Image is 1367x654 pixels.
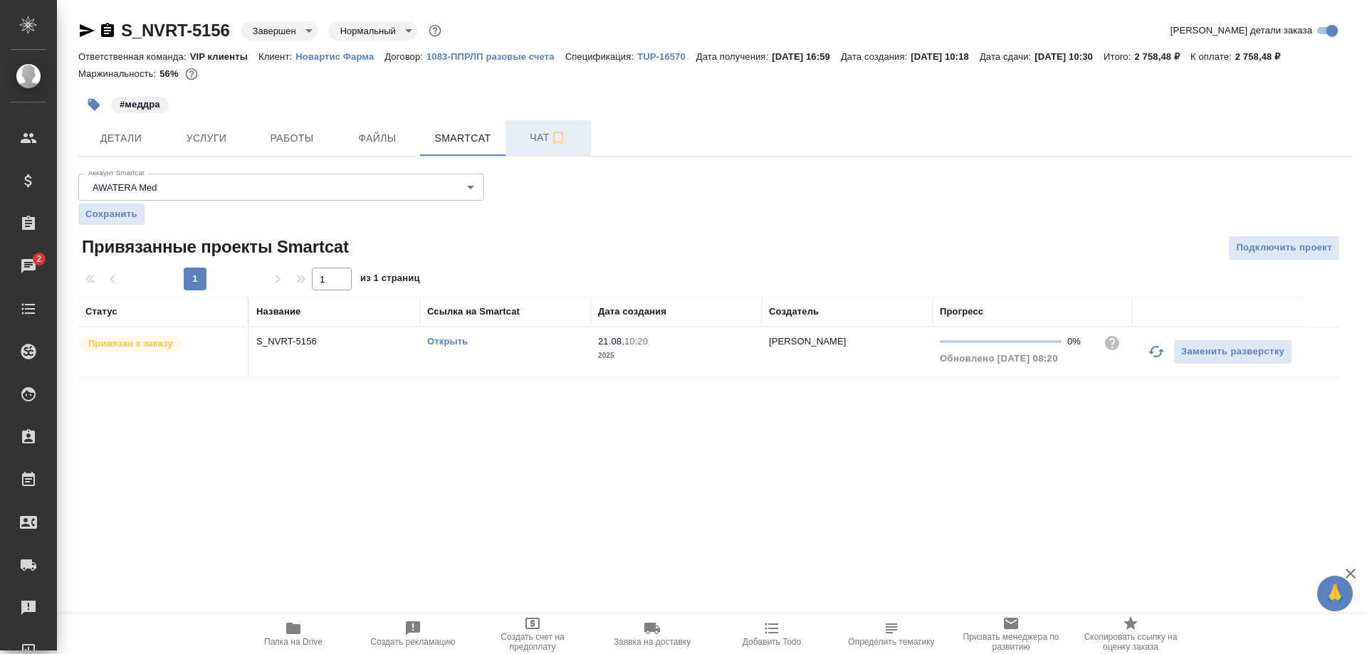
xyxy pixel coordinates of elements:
[426,21,444,40] button: Доп статусы указывают на важность/срочность заказа
[78,51,190,62] p: Ответственная команда:
[4,248,53,284] a: 2
[1104,51,1134,62] p: Итого:
[1067,334,1092,349] div: 0%
[241,21,318,41] div: Завершен
[258,51,295,62] p: Клиент:
[940,353,1058,364] span: Обновлено [DATE] 08:20
[28,252,50,266] span: 2
[360,270,420,290] span: из 1 страниц
[598,305,666,319] div: Дата создания
[78,68,159,79] p: Маржинальность:
[172,130,241,147] span: Услуги
[1139,334,1173,369] button: Обновить прогресс
[769,336,847,347] p: [PERSON_NAME]
[121,21,230,40] a: S_NVRT-5156
[99,22,116,39] button: Скопировать ссылку
[1236,240,1332,256] span: Подключить проект
[1181,344,1284,360] span: Заменить разверстку
[78,204,145,225] button: Сохранить
[248,25,300,37] button: Завершен
[1170,23,1312,38] span: [PERSON_NAME] детали заказа
[256,334,413,349] p: S_NVRT-5156
[87,130,155,147] span: Детали
[182,65,201,83] button: 1017.84 RUB;
[1323,579,1347,608] span: 🙏
[911,51,980,62] p: [DATE] 10:18
[1190,51,1235,62] p: К оплате:
[514,129,582,147] span: Чат
[841,51,911,62] p: Дата создания:
[329,21,417,41] div: Завершен
[769,305,819,319] div: Создатель
[88,181,162,194] button: AWATERA Med
[336,25,400,37] button: Нормальный
[427,336,468,347] a: Открыть
[598,336,624,347] p: 21.08,
[78,174,484,201] div: AWATERA Med
[426,51,565,62] p: 1083-ППРЛП разовые счета
[190,51,258,62] p: VIP клиенты
[78,236,349,258] span: Привязанные проекты Smartcat
[637,50,696,62] a: TUP-16570
[624,336,648,347] p: 10:20
[1134,51,1190,62] p: 2 758,48 ₽
[258,130,326,147] span: Работы
[940,305,983,319] div: Прогресс
[343,130,412,147] span: Файлы
[256,305,300,319] div: Название
[120,97,160,112] p: #меддра
[110,97,170,110] span: меддра
[78,89,110,120] button: Добавить тэг
[159,68,182,79] p: 56%
[384,51,426,62] p: Договор:
[1035,51,1104,62] p: [DATE] 10:30
[637,51,696,62] p: TUP-16570
[696,51,772,62] p: Дата получения:
[295,51,384,62] p: Новартис Фарма
[88,337,173,351] p: Привязан к заказу
[772,51,841,62] p: [DATE] 16:59
[1173,339,1292,364] button: Заменить разверстку
[1228,236,1340,260] button: Подключить проект
[426,50,565,62] a: 1083-ППРЛП разовые счета
[78,22,95,39] button: Скопировать ссылку для ЯМессенджера
[427,305,520,319] div: Ссылка на Smartcat
[295,50,384,62] a: Новартис Фарма
[429,130,497,147] span: Smartcat
[980,51,1035,62] p: Дата сдачи:
[598,349,755,363] p: 2025
[1317,576,1353,611] button: 🙏
[1235,51,1292,62] p: 2 758,48 ₽
[550,130,567,147] svg: Подписаться
[565,51,637,62] p: Спецификация:
[85,305,117,319] div: Статус
[85,207,137,221] span: Сохранить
